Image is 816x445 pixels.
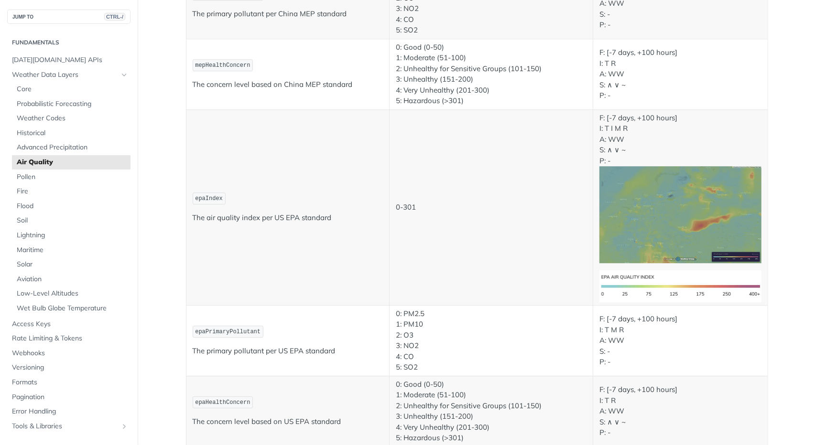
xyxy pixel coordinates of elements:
[17,158,128,167] span: Air Quality
[12,199,131,213] a: Flood
[7,390,131,404] a: Pagination
[599,384,761,438] p: F: [-7 days, +100 hours] I: T R A: WW S: ∧ ∨ ~ P: -
[195,328,261,335] span: epaPrimaryPollutant
[193,416,383,427] p: The concern level based on US EPA standard
[193,79,383,90] p: The concern level based on China MEP standard
[17,187,128,196] span: Fire
[12,243,131,257] a: Maritime
[12,170,131,184] a: Pollen
[12,140,131,155] a: Advanced Precipitation
[599,270,761,302] img: us_nowcast_aqi
[12,70,118,80] span: Weather Data Layers
[12,82,131,96] a: Core
[17,260,128,269] span: Solar
[193,212,383,223] p: The air quality index per US EPA standard
[599,113,761,263] p: F: [-7 days, +100 hours] I: T I M R A: WW S: ∧ ∨ ~ P: -
[12,422,118,431] span: Tools & Libraries
[12,155,131,170] a: Air Quality
[7,419,131,434] a: Tools & LibrariesShow subpages for Tools & Libraries
[396,202,587,213] p: 0-301
[599,210,761,219] span: Expand image
[195,195,223,202] span: epaIndex
[193,346,383,357] p: The primary pollutant per US EPA standard
[17,128,128,138] span: Historical
[12,55,128,65] span: [DATE][DOMAIN_NAME] APIs
[17,231,128,240] span: Lightning
[7,331,131,346] a: Rate Limiting & Tokens
[12,126,131,140] a: Historical
[599,166,761,263] img: us_nowcast_aqi
[17,114,128,123] span: Weather Codes
[17,172,128,182] span: Pollen
[7,360,131,375] a: Versioning
[12,407,128,416] span: Error Handling
[12,111,131,126] a: Weather Codes
[12,378,128,387] span: Formats
[7,53,131,67] a: [DATE][DOMAIN_NAME] APIs
[12,319,128,329] span: Access Keys
[12,213,131,228] a: Soil
[12,228,131,243] a: Lightning
[195,399,250,406] span: epaHealthConcern
[396,379,587,444] p: 0: Good (0-50) 1: Moderate (51-100) 2: Unhealthy for Sensitive Groups (101-150) 3: Unhealthy (151...
[7,375,131,390] a: Formats
[7,404,131,419] a: Error Handling
[120,423,128,430] button: Show subpages for Tools & Libraries
[12,97,131,111] a: Probabilistic Forecasting
[12,184,131,199] a: Fire
[17,143,128,152] span: Advanced Precipitation
[599,47,761,101] p: F: [-7 days, +100 hours] I: T R A: WW S: ∧ ∨ ~ P: -
[195,62,250,69] span: mepHealthConcern
[12,286,131,301] a: Low-Level Altitudes
[7,38,131,47] h2: Fundamentals
[7,68,131,82] a: Weather Data LayersHide subpages for Weather Data Layers
[17,85,128,94] span: Core
[12,272,131,286] a: Aviation
[17,275,128,284] span: Aviation
[396,42,587,106] p: 0: Good (0-50) 1: Moderate (51-100) 2: Unhealthy for Sensitive Groups (101-150) 3: Unhealthy (151...
[7,346,131,360] a: Webhooks
[17,304,128,313] span: Wet Bulb Globe Temperature
[7,317,131,331] a: Access Keys
[12,392,128,402] span: Pagination
[17,216,128,225] span: Soil
[120,71,128,79] button: Hide subpages for Weather Data Layers
[599,314,761,368] p: F: [-7 days, +100 hours] I: T M R A: WW S: - P: -
[12,349,128,358] span: Webhooks
[599,281,761,290] span: Expand image
[17,245,128,255] span: Maritime
[12,301,131,316] a: Wet Bulb Globe Temperature
[104,13,125,21] span: CTRL-/
[12,334,128,343] span: Rate Limiting & Tokens
[396,308,587,373] p: 0: PM2.5 1: PM10 2: O3 3: NO2 4: CO 5: SO2
[17,201,128,211] span: Flood
[7,10,131,24] button: JUMP TOCTRL-/
[12,257,131,272] a: Solar
[17,289,128,298] span: Low-Level Altitudes
[193,9,383,20] p: The primary pollutant per China MEP standard
[12,363,128,372] span: Versioning
[17,99,128,109] span: Probabilistic Forecasting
